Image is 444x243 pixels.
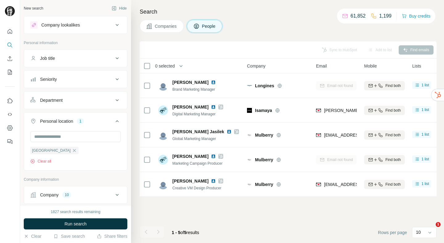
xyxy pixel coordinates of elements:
[77,118,84,124] div: 1
[30,159,51,164] button: Clear all
[211,105,216,109] img: LinkedIn logo
[247,182,252,187] img: Logo of Mulberry
[385,132,401,138] span: Find both
[421,82,429,88] span: 1 list
[158,155,168,165] img: Avatar
[5,109,15,120] button: Use Surfe API
[24,233,41,239] button: Clear
[364,81,405,90] button: Find both
[172,104,208,110] span: [PERSON_NAME]
[172,186,221,190] span: Creative VM Design Producer
[421,132,429,137] span: 1 list
[5,39,15,51] button: Search
[53,233,85,239] button: Save search
[211,80,216,85] img: LinkedIn logo
[172,137,216,141] span: Global Marketing Manager
[255,181,273,187] span: Mulberry
[421,107,429,113] span: 1 list
[385,83,401,89] span: Find both
[385,182,401,187] span: Find both
[421,156,429,162] span: 1 list
[24,18,127,32] button: Company lookalikes
[412,63,421,69] span: Lists
[211,154,216,159] img: LinkedIn logo
[202,23,216,29] span: People
[172,230,199,235] span: results
[227,129,232,134] img: LinkedIn logo
[184,230,187,235] span: 5
[172,178,208,184] span: [PERSON_NAME]
[5,95,15,106] button: Use Surfe on LinkedIn
[158,130,168,140] img: Avatar
[364,130,405,140] button: Find both
[172,129,224,134] span: [PERSON_NAME] Jasilek
[324,108,433,113] span: [PERSON_NAME][EMAIL_ADDRESS][DOMAIN_NAME]
[436,222,441,227] span: 1
[324,182,433,187] span: [EMAIL_ADDRESS][PERSON_NAME][DOMAIN_NAME]
[24,93,127,108] button: Department
[247,83,252,88] img: Logo of Longines
[255,132,273,138] span: Mulberry
[316,63,327,69] span: Email
[32,148,71,153] span: [GEOGRAPHIC_DATA]
[5,136,15,147] button: Feedback
[255,107,272,113] span: Isamaya
[316,107,321,113] img: provider findymail logo
[255,83,274,89] span: Longines
[155,23,177,29] span: Companies
[180,230,184,235] span: of
[24,6,43,11] div: New search
[385,108,401,113] span: Find both
[158,105,168,115] img: Avatar
[378,229,407,236] span: Rows per page
[351,12,366,20] p: 61,852
[416,229,421,235] p: 10
[40,76,57,82] div: Seniority
[364,155,405,164] button: Find both
[24,51,127,66] button: Job title
[385,157,401,163] span: Find both
[364,180,405,189] button: Find both
[316,132,321,138] img: provider findymail logo
[247,108,252,113] img: Logo of Isamaya
[172,161,223,166] span: Marketing Campaign Producer
[97,233,127,239] button: Share filters
[5,122,15,134] button: Dashboard
[64,221,87,227] span: Run search
[5,26,15,37] button: Quick start
[5,67,15,78] button: My lists
[316,181,321,187] img: provider findymail logo
[172,87,215,92] span: Brand Marketing Manager
[24,72,127,87] button: Seniority
[40,192,59,198] div: Company
[421,181,429,187] span: 1 list
[158,179,168,189] img: Avatar
[107,4,131,13] button: Hide
[423,222,438,237] iframe: Intercom live chat
[5,6,15,16] img: Avatar
[24,40,127,46] p: Personal information
[402,12,430,20] button: Buy credits
[155,63,175,69] span: 0 selected
[24,114,127,131] button: Personal location1
[364,106,405,115] button: Find both
[51,209,101,215] div: 1827 search results remaining
[324,133,397,138] span: [EMAIL_ADDRESS][DOMAIN_NAME]
[24,187,127,202] button: Company10
[40,55,55,61] div: Job title
[62,192,71,198] div: 10
[5,53,15,64] button: Enrich CSV
[211,179,216,183] img: LinkedIn logo
[172,112,216,116] span: Digital Marketing Manager
[41,22,80,28] div: Company lookalikes
[140,7,437,16] h4: Search
[172,230,180,235] span: 1 - 5
[364,63,377,69] span: Mobile
[172,79,208,85] span: [PERSON_NAME]
[24,218,127,229] button: Run search
[172,153,208,159] span: [PERSON_NAME]
[40,118,73,124] div: Personal location
[247,133,252,138] img: Logo of Mulberry
[255,157,273,163] span: Mulberry
[24,177,127,182] p: Company information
